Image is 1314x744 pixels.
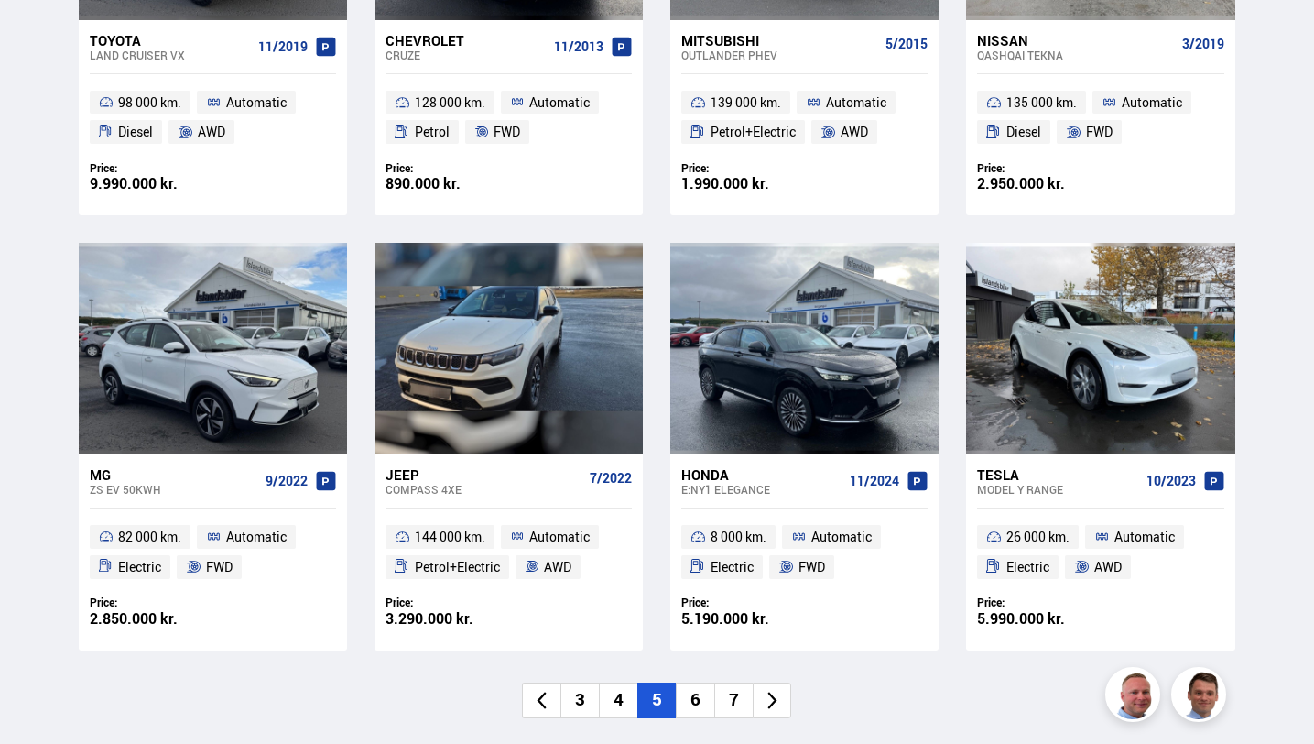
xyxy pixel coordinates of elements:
div: Compass 4XE [386,483,582,496]
div: Tesla [977,466,1138,483]
span: Automatic [1122,92,1182,114]
div: MG [90,466,258,483]
div: Price: [386,596,509,609]
span: 11/2013 [554,39,603,54]
span: Automatic [1114,526,1175,548]
span: 128 000 km. [415,92,485,114]
span: Electric [118,556,161,578]
img: siFngHWaQ9KaOqBr.png [1108,670,1163,725]
span: 144 000 km. [415,526,485,548]
span: Petrol+Electric [711,121,796,143]
span: 98 000 km. [118,92,181,114]
span: FWD [206,556,233,578]
div: 2.850.000 kr. [90,611,213,627]
div: 890.000 kr. [386,176,509,191]
li: 5 [637,683,676,718]
li: 7 [714,683,753,718]
span: Automatic [226,526,287,548]
span: Diesel [1006,121,1041,143]
span: FWD [1086,121,1113,143]
div: Land Cruiser VX [90,49,251,61]
span: AWD [841,121,868,143]
div: Cruze [386,49,547,61]
span: Diesel [118,121,153,143]
span: 10/2023 [1146,474,1196,488]
div: Price: [386,161,509,175]
a: Toyota Land Cruiser VX 11/2019 98 000 km. Automatic Diesel AWD Price: 9.990.000 kr. [79,20,347,216]
li: 4 [599,683,637,718]
div: Nissan [977,32,1174,49]
span: 3/2019 [1182,37,1224,51]
span: Electric [1006,556,1049,578]
a: Nissan Qashqai TEKNA 3/2019 135 000 km. Automatic Diesel FWD Price: 2.950.000 kr. [966,20,1234,216]
span: Automatic [529,526,590,548]
span: FWD [798,556,825,578]
span: 9/2022 [266,474,308,488]
a: Honda e:Ny1 ELEGANCE 11/2024 8 000 km. Automatic Electric FWD Price: 5.190.000 kr. [670,454,939,651]
div: Jeep [386,466,582,483]
div: ZS EV 50KWH [90,483,258,496]
div: 9.990.000 kr. [90,176,213,191]
a: MG ZS EV 50KWH 9/2022 82 000 km. Automatic Electric FWD Price: 2.850.000 kr. [79,454,347,651]
span: 26 000 km. [1006,526,1070,548]
span: 139 000 km. [711,92,781,114]
div: Price: [977,161,1101,175]
span: Petrol [415,121,450,143]
span: Automatic [826,92,886,114]
span: 8 000 km. [711,526,766,548]
li: 3 [560,683,599,718]
span: FWD [494,121,520,143]
span: AWD [1094,556,1122,578]
div: Price: [681,596,805,609]
div: Model Y RANGE [977,483,1138,496]
span: 7/2022 [590,471,632,486]
span: Automatic [226,92,287,114]
div: Chevrolet [386,32,547,49]
div: 5.190.000 kr. [681,611,805,627]
div: 5.990.000 kr. [977,611,1101,627]
span: Petrol+Electric [415,556,500,578]
a: Jeep Compass 4XE 7/2022 144 000 km. Automatic Petrol+Electric AWD Price: 3.290.000 kr. [375,454,643,651]
div: Honda [681,466,842,483]
span: Electric [711,556,754,578]
div: e:Ny1 ELEGANCE [681,483,842,496]
span: AWD [198,121,225,143]
li: 6 [676,683,714,718]
div: Toyota [90,32,251,49]
span: 5/2015 [885,37,928,51]
span: 11/2019 [258,39,308,54]
div: Price: [977,596,1101,609]
a: Mitsubishi Outlander PHEV 5/2015 139 000 km. Automatic Petrol+Electric AWD Price: 1.990.000 kr. [670,20,939,216]
div: Qashqai TEKNA [977,49,1174,61]
span: Automatic [811,526,872,548]
div: Outlander PHEV [681,49,878,61]
span: 82 000 km. [118,526,181,548]
img: FbJEzSuNWCJXmdc-.webp [1174,670,1229,725]
span: 135 000 km. [1006,92,1077,114]
span: AWD [544,556,571,578]
a: Chevrolet Cruze 11/2013 128 000 km. Automatic Petrol FWD Price: 890.000 kr. [375,20,643,216]
span: 11/2024 [850,474,899,488]
div: Price: [90,161,213,175]
div: Mitsubishi [681,32,878,49]
span: Automatic [529,92,590,114]
div: 3.290.000 kr. [386,611,509,627]
div: Price: [681,161,805,175]
a: Tesla Model Y RANGE 10/2023 26 000 km. Automatic Electric AWD Price: 5.990.000 kr. [966,454,1234,651]
div: 1.990.000 kr. [681,176,805,191]
div: 2.950.000 kr. [977,176,1101,191]
div: Price: [90,596,213,609]
button: Opna LiveChat spjallviðmót [15,7,70,62]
